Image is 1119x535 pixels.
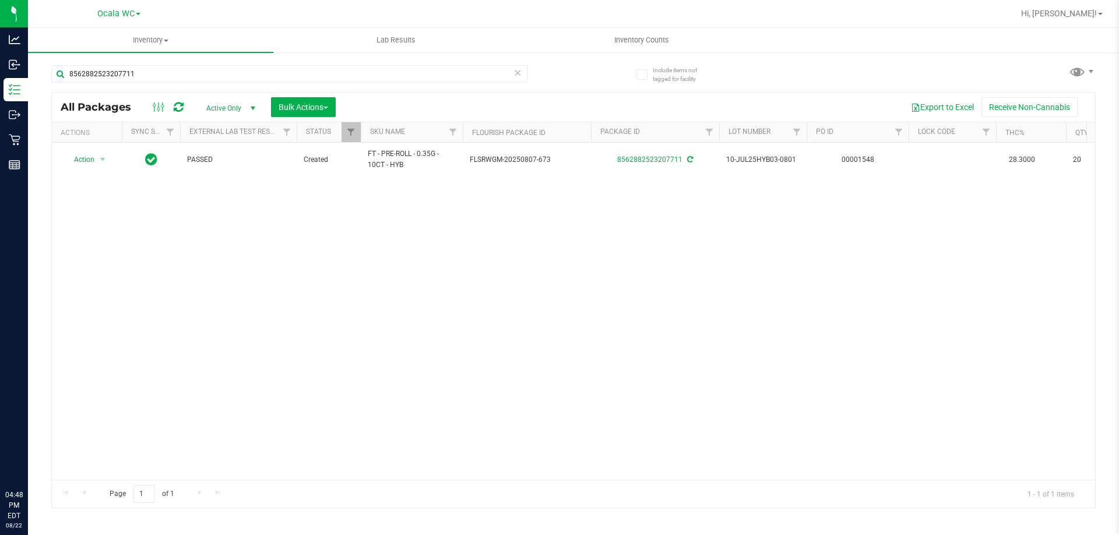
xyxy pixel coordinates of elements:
[271,97,336,117] button: Bulk Actions
[306,127,331,136] a: Status
[187,154,290,165] span: PASSED
[9,159,20,171] inline-svg: Reports
[370,127,405,136] a: SKU Name
[9,84,20,95] inline-svg: Inventory
[472,129,546,137] a: Flourish Package ID
[361,35,431,45] span: Lab Results
[918,127,955,136] a: Lock Code
[189,127,281,136] a: External Lab Test Result
[51,65,527,83] input: Search Package ID, Item Name, SKU, Lot or Part Number...
[277,122,297,142] a: Filter
[12,442,47,477] iframe: Resource center
[1005,129,1025,137] a: THC%
[368,148,456,171] span: FT - PRE-ROLL - 0.35G - 10CT - HYB
[700,122,719,142] a: Filter
[513,65,522,80] span: Clear
[273,28,519,52] a: Lab Results
[28,35,273,45] span: Inventory
[729,127,770,136] a: Lot Number
[145,151,157,168] span: In Sync
[519,28,764,52] a: Inventory Counts
[161,122,180,142] a: Filter
[1021,9,1097,18] span: Hi, [PERSON_NAME]!
[133,485,154,503] input: 1
[816,127,833,136] a: PO ID
[9,109,20,121] inline-svg: Outbound
[842,155,874,164] a: 00001548
[61,101,143,114] span: All Packages
[342,122,361,142] a: Filter
[304,154,354,165] span: Created
[9,134,20,146] inline-svg: Retail
[100,485,184,503] span: Page of 1
[9,34,20,45] inline-svg: Analytics
[28,28,273,52] a: Inventory
[1075,129,1088,137] a: Qty
[903,97,981,117] button: Export to Excel
[5,490,23,521] p: 04:48 PM EDT
[1018,485,1083,502] span: 1 - 1 of 1 items
[889,122,909,142] a: Filter
[787,122,807,142] a: Filter
[61,129,117,137] div: Actions
[600,127,640,136] a: Package ID
[726,154,800,165] span: 10-JUL25HYB03-0801
[977,122,996,142] a: Filter
[981,97,1078,117] button: Receive Non-Cannabis
[5,521,23,530] p: 08/22
[617,155,682,164] a: 8562882523207711
[279,102,328,112] span: Bulk Actions
[444,122,463,142] a: Filter
[599,35,685,45] span: Inventory Counts
[470,154,584,165] span: FLSRWGM-20250807-673
[1003,151,1041,168] span: 28.3000
[9,59,20,70] inline-svg: Inbound
[64,151,95,168] span: Action
[1073,154,1117,165] span: 20
[96,151,110,168] span: select
[685,155,693,164] span: Sync from Compliance System
[131,127,176,136] a: Sync Status
[97,9,135,19] span: Ocala WC
[653,66,711,83] span: Include items not tagged for facility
